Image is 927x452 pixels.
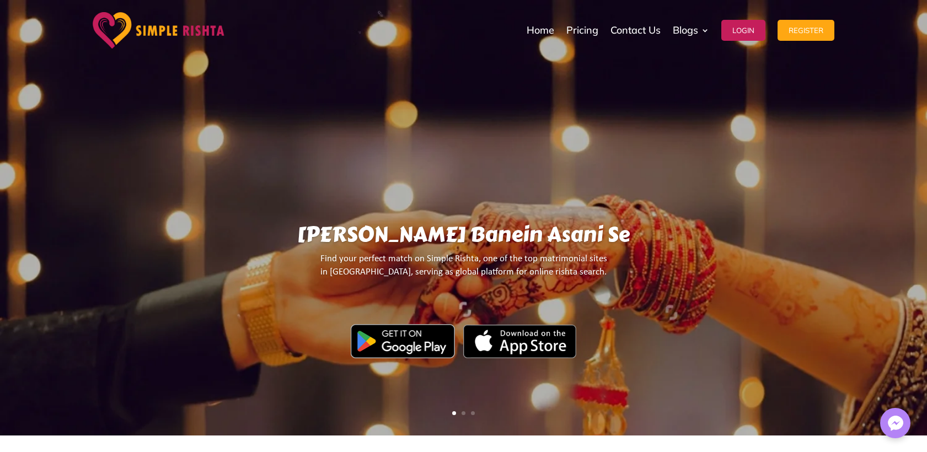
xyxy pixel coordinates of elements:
a: 2 [462,411,465,415]
button: Login [721,20,765,41]
h1: [PERSON_NAME] Banein Asani Se [121,222,806,252]
a: Pricing [566,3,598,58]
a: Blogs [673,3,709,58]
a: 1 [452,411,456,415]
button: Register [778,20,834,41]
a: Home [527,3,554,58]
img: Google Play [351,324,455,358]
p: Find your perfect match on Simple Rishta, one of the top matrimonial sites in [GEOGRAPHIC_DATA], ... [121,252,806,288]
a: Contact Us [610,3,661,58]
a: Login [721,3,765,58]
img: Messenger [885,412,907,434]
a: 3 [471,411,475,415]
a: Register [778,3,834,58]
